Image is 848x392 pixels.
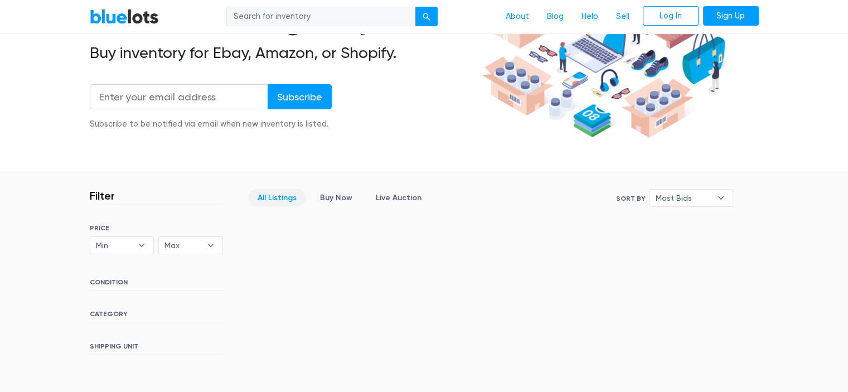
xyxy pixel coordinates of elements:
h3: Filter [90,189,115,202]
label: Sort By [616,193,645,204]
a: Log In [643,6,699,26]
span: Min [96,237,133,254]
h6: PRICE [90,224,223,232]
a: Blog [538,6,573,27]
a: About [497,6,538,27]
h6: CONDITION [90,278,223,291]
h2: Buy inventory for Ebay, Amazon, or Shopify. [90,43,478,62]
input: Enter your email address [90,84,268,109]
input: Search for inventory [226,7,416,27]
a: Help [573,6,607,27]
h6: SHIPPING UNIT [90,342,223,355]
h6: CATEGORY [90,310,223,322]
a: Buy Now [311,189,362,206]
b: ▾ [130,237,153,254]
input: Subscribe [268,84,332,109]
span: Max [164,237,201,254]
a: BlueLots [90,8,159,25]
a: Sell [607,6,638,27]
b: ▾ [709,190,733,206]
a: Sign Up [703,6,759,26]
a: All Listings [248,189,306,206]
a: Live Auction [366,189,431,206]
b: ▾ [199,237,222,254]
span: Most Bids [656,190,711,206]
div: Subscribe to be notified via email when new inventory is listed. [90,118,332,130]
